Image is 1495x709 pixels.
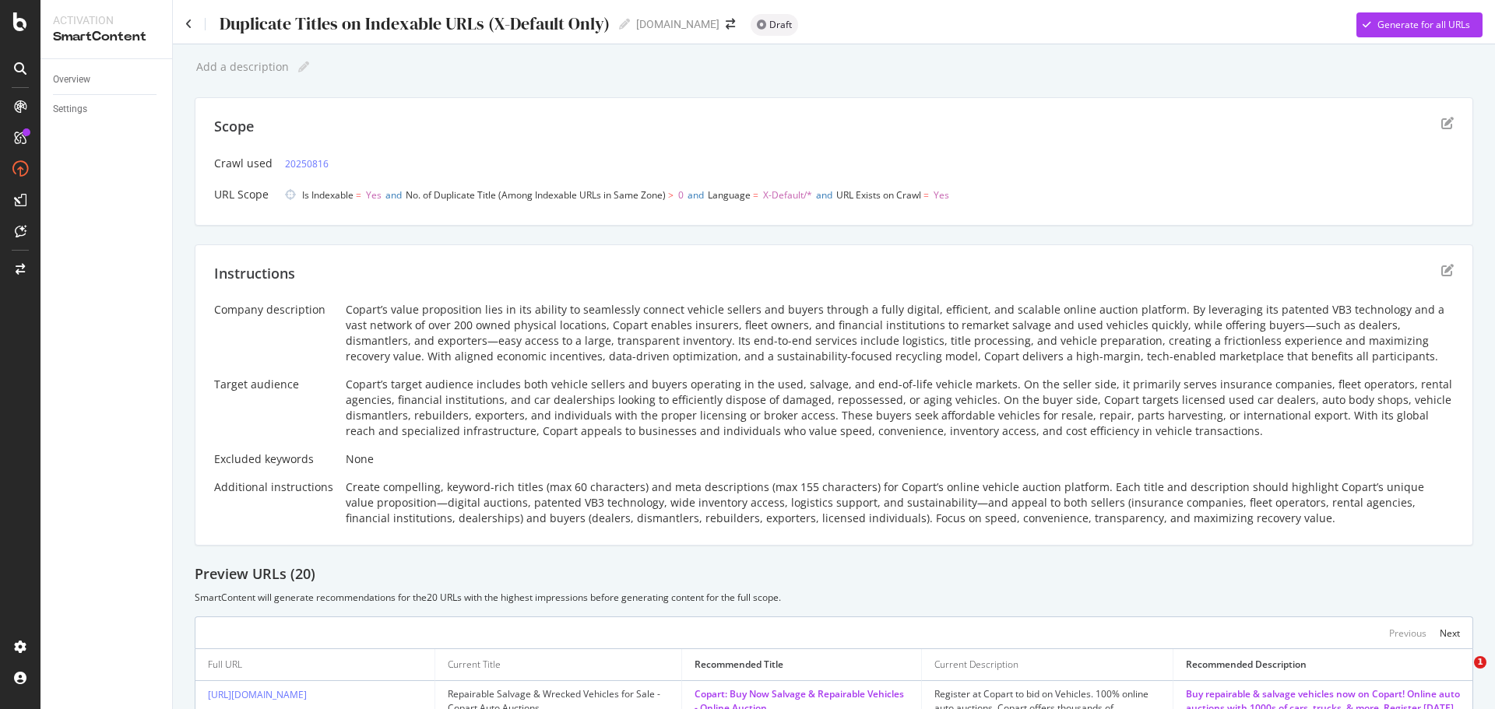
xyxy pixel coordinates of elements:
[726,19,735,30] div: arrow-right-arrow-left
[923,188,929,202] span: =
[346,377,1454,439] div: Copart’s target audience includes both vehicle sellers and buyers operating in the used, salvage,...
[214,302,333,318] div: Company description
[302,188,354,202] span: Is Indexable
[214,479,333,495] div: Additional instructions
[214,377,333,392] div: Target audience
[298,61,309,72] i: Edit report name
[53,12,160,28] div: Activation
[1440,623,1460,642] button: Next
[763,188,812,202] span: X-Default/*
[53,28,160,46] div: SmartContent
[1441,117,1454,129] div: edit
[448,658,501,672] div: Current Title
[214,264,295,284] div: Instructions
[185,19,192,30] a: Click to go back
[195,591,1473,604] div: SmartContent will generate recommendations for the 20 URLs with the highest impressions before ge...
[769,20,792,30] span: Draft
[934,188,949,202] span: Yes
[934,658,1018,672] div: Current Description
[53,101,87,118] div: Settings
[1474,656,1486,669] span: 1
[708,188,751,202] span: Language
[1356,12,1483,37] button: Generate for all URLs
[214,117,254,137] div: Scope
[208,658,242,672] div: Full URL
[836,188,921,202] span: URL Exists on Crawl
[366,188,382,202] span: Yes
[1186,658,1307,672] div: Recommended Description
[53,101,161,118] a: Settings
[1389,627,1426,640] div: Previous
[218,14,610,33] div: Duplicate Titles on Indexable URLs (X-Default Only)
[385,188,402,202] span: and
[1442,656,1479,693] iframe: Intercom live chat
[214,187,273,202] div: URL Scope
[688,188,704,202] span: and
[695,658,783,672] div: Recommended Title
[208,688,307,701] a: [URL][DOMAIN_NAME]
[346,302,1454,364] div: Copart’s value proposition lies in its ability to seamlessly connect vehicle sellers and buyers t...
[1441,264,1454,276] div: edit
[816,188,832,202] span: and
[1389,623,1426,642] button: Previous
[406,188,666,202] span: No. of Duplicate Title (Among Indexable URLs in Same Zone)
[751,14,798,36] div: neutral label
[668,188,674,202] span: >
[214,451,333,467] div: Excluded keywords
[1377,18,1470,31] div: Generate for all URLs
[195,61,289,73] div: Add a description
[1440,627,1460,640] div: Next
[53,72,90,88] div: Overview
[356,188,361,202] span: =
[678,188,684,202] span: 0
[346,479,1454,526] div: Create compelling, keyword-rich titles (max 60 characters) and meta descriptions (max 155 charact...
[619,19,630,30] i: Edit report name
[285,156,329,172] a: 20250816
[346,451,1454,467] div: None
[214,156,273,171] div: Crawl used
[53,72,161,88] a: Overview
[636,16,719,32] div: [DOMAIN_NAME]
[753,188,758,202] span: =
[195,564,1473,584] div: Preview URLs ( 20 )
